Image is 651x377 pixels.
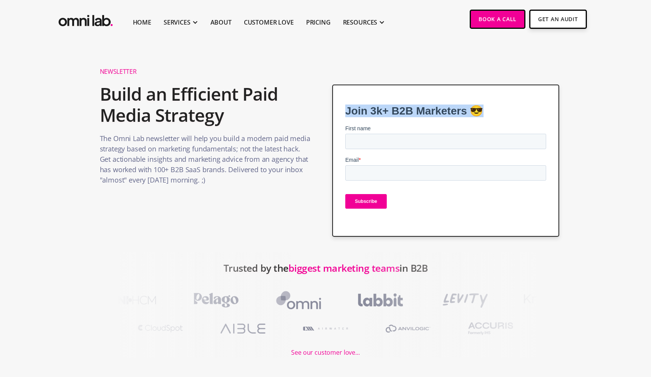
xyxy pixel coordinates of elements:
img: Omni HR [265,289,332,311]
a: home [57,10,114,28]
h1: Newsletter [100,68,311,76]
a: Get An Audit [529,10,586,29]
a: Book a Call [470,10,525,29]
a: See our customer love... [291,340,359,358]
div: RESOURCES [343,18,378,27]
div: See our customer love... [291,347,359,358]
iframe: Chat Widget [513,288,651,377]
h2: Trusted by the in B2B [224,258,428,289]
h2: Build an Efficient Paid Media Strategy [100,80,311,130]
p: The Omni Lab newsletter will help you build a modern paid media strategy based on marketing funda... [100,133,311,189]
a: Home [133,18,151,27]
span: biggest marketing teams [288,261,400,274]
iframe: Form 0 [345,105,546,217]
div: SERVICES [164,18,190,27]
a: Pricing [306,18,331,27]
a: About [210,18,232,27]
img: Labbit [348,289,415,311]
img: Omni Lab: B2B SaaS Demand Generation Agency [57,10,114,28]
img: A1RWATER [292,317,359,340]
a: Customer Love [244,18,294,27]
